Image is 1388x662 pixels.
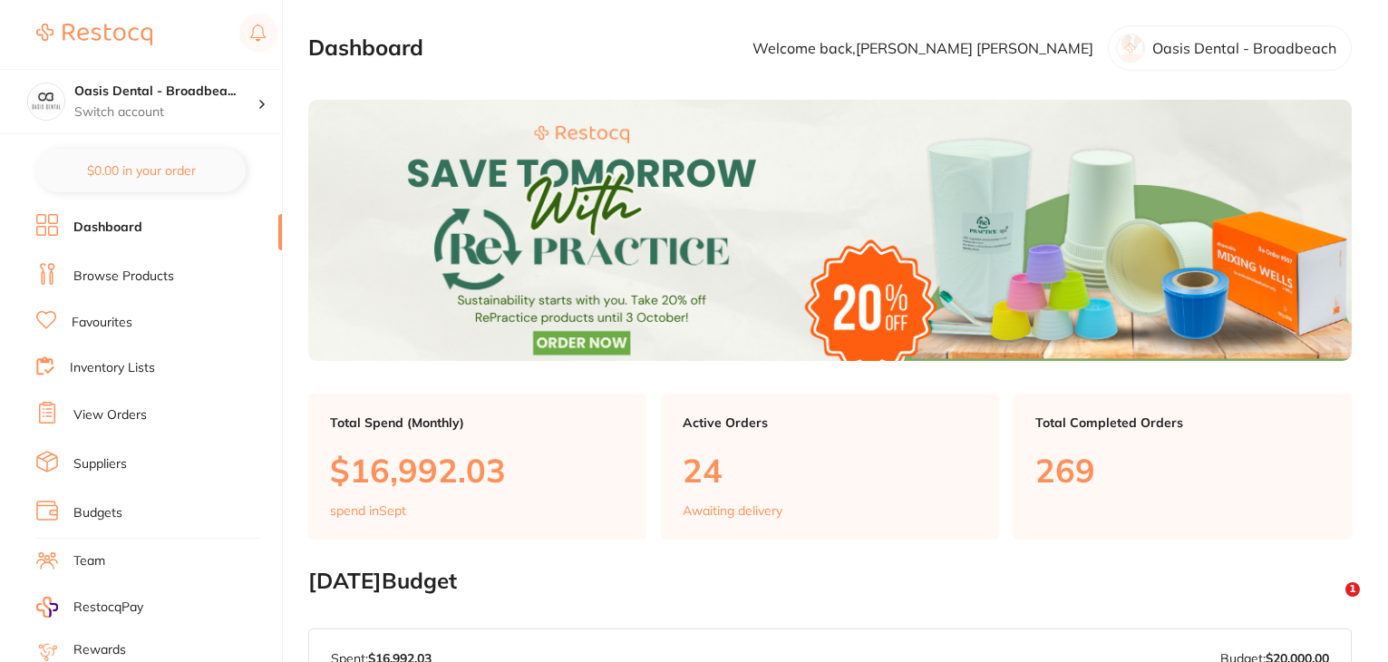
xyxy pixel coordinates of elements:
[308,569,1352,594] h2: [DATE] Budget
[330,452,625,489] p: $16,992.03
[28,83,64,120] img: Oasis Dental - Broadbeach
[330,503,406,518] p: spend in Sept
[72,314,132,332] a: Favourites
[36,24,152,45] img: Restocq Logo
[73,219,142,237] a: Dashboard
[73,455,127,473] a: Suppliers
[73,641,126,659] a: Rewards
[36,14,152,55] a: Restocq Logo
[330,415,625,430] p: Total Spend (Monthly)
[1152,40,1336,56] p: Oasis Dental - Broadbeach
[74,103,257,122] p: Switch account
[70,359,155,377] a: Inventory Lists
[1308,582,1352,626] iframe: Intercom live chat
[36,149,246,192] button: $0.00 in your order
[36,597,143,618] a: RestocqPay
[661,394,999,540] a: Active Orders24Awaiting delivery
[683,452,977,489] p: 24
[73,552,105,570] a: Team
[73,599,143,617] span: RestocqPay
[308,100,1352,361] img: Dashboard
[73,504,122,522] a: Budgets
[73,268,174,286] a: Browse Products
[683,503,782,518] p: Awaiting delivery
[1035,415,1330,430] p: Total Completed Orders
[73,406,147,424] a: View Orders
[1014,394,1352,540] a: Total Completed Orders269
[1345,582,1360,597] span: 1
[74,83,257,101] h4: Oasis Dental - Broadbeach
[308,394,646,540] a: Total Spend (Monthly)$16,992.03spend inSept
[752,40,1093,56] p: Welcome back, [PERSON_NAME] [PERSON_NAME]
[683,415,977,430] p: Active Orders
[36,597,58,618] img: RestocqPay
[1035,452,1330,489] p: 269
[308,35,423,61] h2: Dashboard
